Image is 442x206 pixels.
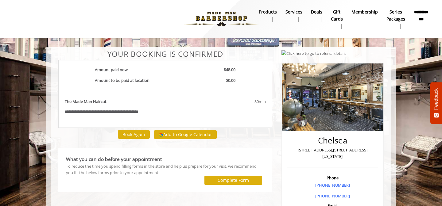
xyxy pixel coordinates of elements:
button: Complete Form [204,176,262,185]
button: Add to Google Calendar [154,130,217,139]
h3: Phone [288,176,377,180]
span: Feedback [433,88,439,110]
b: Services [285,9,302,15]
a: Series packagesSeries packages [382,8,409,30]
label: Complete Form [218,178,249,183]
b: gift cards [331,9,343,22]
b: Membership [351,9,378,15]
a: Gift cardsgift cards [327,8,347,30]
b: $48.00 [224,67,235,72]
b: Series packages [386,9,405,22]
b: products [259,9,277,15]
a: ServicesServices [281,8,307,24]
button: Book Again [118,130,150,139]
div: 30min [205,98,266,105]
b: Amount paid now [95,67,128,72]
b: $0.00 [226,78,235,83]
h2: Chelsea [288,136,377,145]
div: To reduce the time you spend filling forms in the store and help us prepare for your visit, we re... [66,163,265,176]
b: What you can do before your appointment [66,156,162,162]
img: Click here to go to referral details [281,50,346,57]
img: Made Man Barbershop logo [179,2,264,36]
a: Productsproducts [254,8,281,24]
button: Feedback - Show survey [430,82,442,124]
a: MembershipMembership [347,8,382,24]
b: Deals [311,9,322,15]
p: [STREET_ADDRESS],[STREET_ADDRESS][US_STATE] [288,147,377,160]
center: Your Booking is confirmed [58,50,272,58]
b: The Made Man Haircut [65,98,107,105]
a: [PHONE_NUMBER] [315,193,350,199]
a: DealsDeals [307,8,327,24]
b: Amount to be paid at location [95,78,149,83]
a: [PHONE_NUMBER] [315,182,350,188]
